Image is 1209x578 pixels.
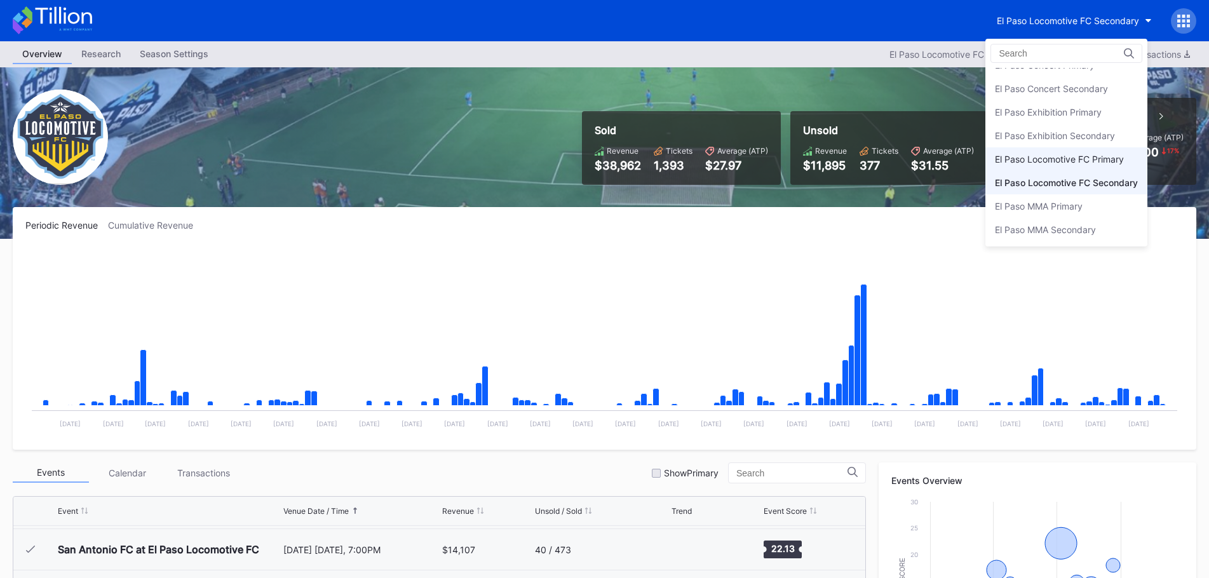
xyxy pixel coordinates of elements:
[995,130,1115,141] div: El Paso Exhibition Secondary
[995,201,1083,212] div: El Paso MMA Primary
[995,107,1102,118] div: El Paso Exhibition Primary
[995,177,1138,188] div: El Paso Locomotive FC Secondary
[999,48,1110,58] input: Search
[995,154,1124,165] div: El Paso Locomotive FC Primary
[995,83,1108,94] div: El Paso Concert Secondary
[995,224,1096,235] div: El Paso MMA Secondary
